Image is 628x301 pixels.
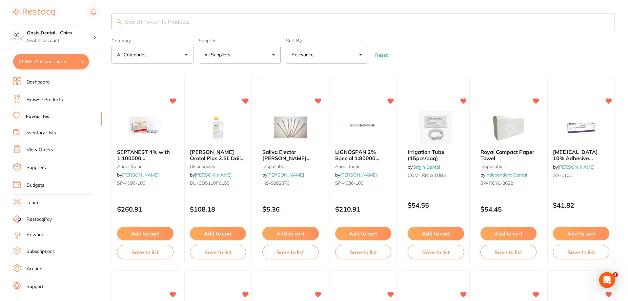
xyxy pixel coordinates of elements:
a: [PERSON_NAME] [122,172,159,178]
button: Save to list [335,245,392,259]
span: Royal Compact Paper Towel [480,149,534,161]
button: Add to cart [335,227,392,240]
b: Durr Orotol Plus 2.5L Daily Suction Cleaning [190,149,246,161]
span: DU-CDS110P6155 [190,180,229,186]
img: LIGNOSPAN 2% Special 1:80000 adrenalin 2.2ml 2xBox 50 Blue [342,111,384,144]
b: Royal Compact Paper Towel [480,149,537,161]
a: [PERSON_NAME] [267,172,304,178]
img: Saliva Ejector HENRY SCHEIN Clear with Blue Tip 15cm Pk100 [269,111,312,144]
button: Add to cart [553,227,609,240]
p: $260.91 [117,205,173,213]
img: RestocqPay [13,216,21,223]
span: LIGNOSPAN 2% Special 1:80000 [MEDICAL_DATA] 2.2ml 2xBox 50 Blue [335,149,386,173]
span: [MEDICAL_DATA] 10% Adhesive Ointment 15g Tube Topical [553,149,601,173]
small: disposables [262,164,319,169]
button: Reset [373,52,390,58]
span: by [190,172,232,178]
button: Add to cart [408,227,464,240]
span: Irrigation Tube (15pcs/bag) [408,149,444,161]
a: Browse Products [27,97,63,103]
span: SEPTANEST 4% with 1:100000 [MEDICAL_DATA] 2.2ml 2xBox 50 GOLD [117,149,172,173]
a: Independent Dental [485,172,527,178]
small: disposables [190,164,246,169]
button: Add to cart [190,227,246,240]
label: Supplier [199,38,281,43]
button: Save to list [408,245,464,259]
img: SEPTANEST 4% with 1:100000 adrenalin 2.2ml 2xBox 50 GOLD [124,111,167,144]
b: LIGNOSPAN 2% Special 1:80000 adrenalin 2.2ml 2xBox 50 Blue [335,149,392,161]
img: Durr Orotol Plus 2.5L Daily Suction Cleaning [196,111,239,144]
span: [PERSON_NAME] Orotol Plus 2.5L Daily Suction Cleaning [190,149,245,167]
button: All Suppliers [199,46,281,64]
img: Royal Compact Paper Towel [487,111,530,144]
a: Dashboard [27,79,50,85]
small: anaesthetic [335,164,392,169]
span: SWROYL-3622 [480,180,513,186]
input: Search Favourite Products [111,13,615,30]
span: SP-4036-100 [335,180,363,186]
button: Relevance [286,46,368,64]
img: Restocq Logo [13,9,55,16]
small: anaesthetic [117,164,173,169]
p: $41.82 [553,201,609,209]
span: SP-4090-100 [117,180,145,186]
a: Inventory Lists [25,130,56,136]
button: Save to list [117,245,173,259]
a: Team [27,199,38,206]
span: HS-9882876 [262,180,289,186]
button: Add to cart [480,227,537,240]
span: 2 [613,272,618,277]
img: Oasis Dental - Chirn [10,30,23,43]
a: RestocqPay [13,216,52,223]
p: $5.36 [262,205,319,213]
b: XYLOCAINE 10% Adhesive Ointment 15g Tube Topical [553,149,609,161]
a: View Orders [27,147,53,153]
span: by [408,164,440,170]
button: Save to list [553,245,609,259]
a: [PERSON_NAME] [558,164,595,170]
img: XYLOCAINE 10% Adhesive Ointment 15g Tube Topical [560,111,602,144]
img: Irrigation Tube (15pcs/bag) [415,111,457,144]
button: Save to list [190,245,246,259]
p: $54.45 [480,205,537,213]
p: Switch account [27,37,93,44]
button: Add to cart [117,227,173,240]
a: Favourites [26,113,49,120]
button: Save to list [480,245,537,259]
h4: Oasis Dental - Chirn [27,30,93,36]
p: All Suppliers [204,51,233,58]
p: All Categories [117,51,149,58]
button: Save to list [262,245,319,259]
span: Saliva Ejector [PERSON_NAME] Clear with Blue Tip 15cm Pk100 [262,149,311,173]
button: All Categories [111,46,193,64]
b: SEPTANEST 4% with 1:100000 adrenalin 2.2ml 2xBox 50 GOLD [117,149,173,161]
span: by [335,172,377,178]
button: Add to cart [262,227,319,240]
p: Relevance [292,51,316,58]
label: Category [111,38,193,43]
p: $54.55 [408,201,464,209]
span: by [117,172,159,178]
a: Suppliers [27,164,46,171]
span: by [262,172,304,178]
div: Open Intercom Messenger [599,272,615,288]
button: $1,487.27 in your order [13,54,89,69]
a: Restocq Logo [13,5,55,20]
a: Account [27,266,44,272]
b: Irrigation Tube (15pcs/bag) [408,149,464,161]
span: by [553,164,595,170]
span: by [480,172,527,178]
a: Budgets [27,182,44,189]
p: $108.18 [190,205,246,213]
span: COM-IRRIG TUBE [408,172,446,178]
a: Rewards [27,232,46,238]
a: Origin Dental [413,164,440,170]
a: [PERSON_NAME] [195,172,232,178]
span: AA-1101 [553,172,572,178]
a: Subscriptions [27,248,55,255]
a: Support [27,283,43,290]
a: [PERSON_NAME] [340,172,377,178]
b: Saliva Ejector HENRY SCHEIN Clear with Blue Tip 15cm Pk100 [262,149,319,161]
label: Sort By [286,38,368,43]
p: $210.91 [335,205,392,213]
